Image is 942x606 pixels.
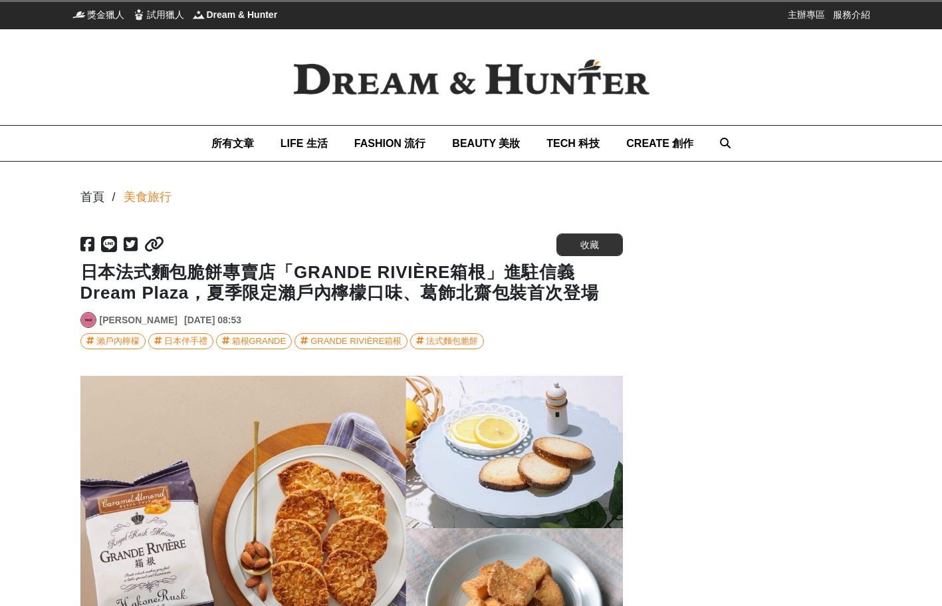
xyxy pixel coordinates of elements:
[132,8,184,21] a: 試用獵人試用獵人
[546,138,600,149] span: TECH 科技
[87,8,124,21] span: 獎金獵人
[354,126,426,161] a: FASHION 流行
[184,313,241,327] div: [DATE] 08:53
[80,312,96,328] a: Avatar
[281,126,328,161] a: LIFE 生活
[216,333,293,349] a: 箱根GRANDE
[132,8,146,21] img: 試用獵人
[80,333,146,349] a: 瀨戶內檸檬
[833,8,870,21] a: 服務介紹
[124,188,172,206] a: 美食旅行
[626,126,693,161] a: CREATE 創作
[272,38,671,116] img: Dream & Hunter
[626,138,693,149] span: CREATE 創作
[452,138,520,149] span: BEAUTY 美妝
[112,188,116,206] div: /
[81,313,96,327] img: Avatar
[80,262,623,303] h1: 日本法式麵包脆餅專賣店「GRANDE RIVIÈRE箱根」進駐信義Dream Plaza，夏季限定瀨戶內檸檬口味、葛飾北齋包裝首次登場
[147,8,184,21] span: 試用獵人
[80,188,104,206] div: 首頁
[281,138,328,149] span: LIFE 生活
[96,334,140,349] div: 瀨戶內檸檬
[426,334,478,349] div: 法式麵包脆餅
[232,334,287,349] div: 箱根GRANDE
[72,8,86,21] img: 獎金獵人
[788,8,825,21] a: 主辦專區
[192,8,278,21] a: Dream & HunterDream & Hunter
[211,126,254,161] a: 所有文章
[211,138,254,149] span: 所有文章
[546,126,600,161] a: TECH 科技
[164,334,207,349] div: 日本伴手禮
[452,126,520,161] a: BEAUTY 美妝
[148,333,213,349] a: 日本伴手禮
[354,138,426,149] span: FASHION 流行
[294,333,408,349] a: GRANDE RIVIÈRE箱根
[410,333,484,349] a: 法式麵包脆餅
[100,313,177,327] a: [PERSON_NAME]
[72,8,124,21] a: 獎金獵人獎金獵人
[192,8,205,21] img: Dream & Hunter
[556,233,623,256] button: 收藏
[310,334,402,349] div: GRANDE RIVIÈRE箱根
[207,8,278,21] span: Dream & Hunter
